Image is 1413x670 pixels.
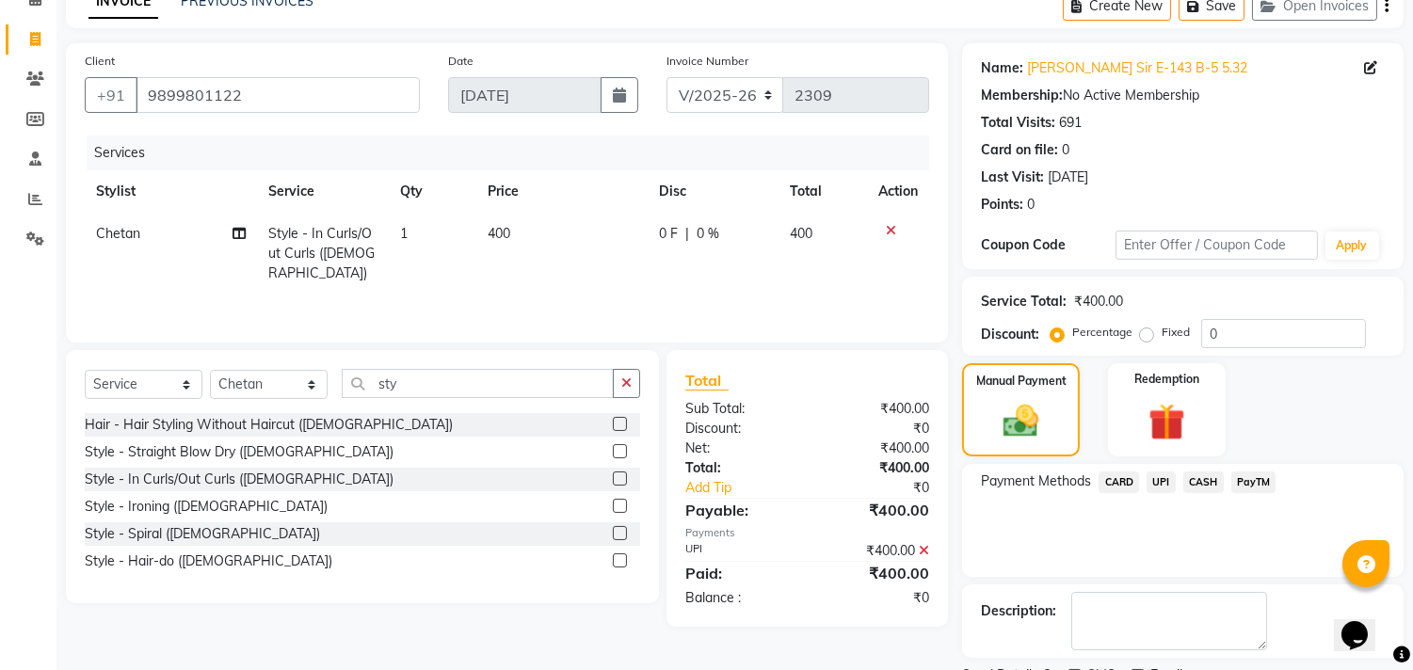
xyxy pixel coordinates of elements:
[1134,371,1199,388] label: Redemption
[1048,167,1088,187] div: [DATE]
[257,170,389,213] th: Service
[981,58,1023,78] div: Name:
[671,439,808,458] div: Net:
[85,170,257,213] th: Stylist
[808,439,944,458] div: ₹400.00
[981,167,1044,187] div: Last Visit:
[85,497,328,517] div: Style - Ironing ([DEMOGRAPHIC_DATA])
[671,541,808,561] div: UPI
[1183,471,1224,493] span: CASH
[1116,231,1317,260] input: Enter Offer / Coupon Code
[992,401,1049,441] img: _cash.svg
[981,195,1023,215] div: Points:
[867,170,929,213] th: Action
[808,399,944,419] div: ₹400.00
[1027,195,1035,215] div: 0
[671,458,808,478] div: Total:
[671,562,808,584] div: Paid:
[671,499,808,521] div: Payable:
[1334,595,1394,651] iframe: chat widget
[808,458,944,478] div: ₹400.00
[808,562,944,584] div: ₹400.00
[1059,113,1082,133] div: 691
[976,373,1067,390] label: Manual Payment
[808,588,944,608] div: ₹0
[1099,471,1139,493] span: CARD
[1162,324,1190,341] label: Fixed
[268,225,375,281] span: Style - In Curls/Out Curls ([DEMOGRAPHIC_DATA])
[1027,58,1247,78] a: [PERSON_NAME] Sir E-143 B-5 5.32
[1137,399,1196,445] img: _gift.svg
[671,478,830,498] a: Add Tip
[87,136,943,170] div: Services
[85,524,320,544] div: Style - Spiral ([DEMOGRAPHIC_DATA])
[136,77,420,113] input: Search by Name/Mobile/Email/Code
[808,499,944,521] div: ₹400.00
[685,224,689,244] span: |
[779,170,868,213] th: Total
[648,170,779,213] th: Disc
[85,415,453,435] div: Hair - Hair Styling Without Haircut ([DEMOGRAPHIC_DATA])
[85,77,137,113] button: +91
[488,225,510,242] span: 400
[85,551,332,571] div: Style - Hair-do ([DEMOGRAPHIC_DATA])
[685,525,929,541] div: Payments
[342,369,614,398] input: Search or Scan
[981,235,1116,255] div: Coupon Code
[830,478,944,498] div: ₹0
[981,601,1056,621] div: Description:
[1147,471,1176,493] span: UPI
[981,325,1039,344] div: Discount:
[400,225,408,242] span: 1
[808,541,944,561] div: ₹400.00
[981,86,1385,105] div: No Active Membership
[671,419,808,439] div: Discount:
[448,53,474,70] label: Date
[389,170,476,213] th: Qty
[981,292,1067,311] div: Service Total:
[685,371,729,391] span: Total
[981,140,1058,160] div: Card on file:
[1231,471,1277,493] span: PayTM
[981,86,1063,105] div: Membership:
[1325,231,1379,260] button: Apply
[1072,324,1132,341] label: Percentage
[85,470,393,489] div: Style - In Curls/Out Curls ([DEMOGRAPHIC_DATA])
[666,53,748,70] label: Invoice Number
[808,419,944,439] div: ₹0
[85,53,115,70] label: Client
[476,170,647,213] th: Price
[96,225,140,242] span: Chetan
[790,225,812,242] span: 400
[697,224,719,244] span: 0 %
[981,471,1091,491] span: Payment Methods
[671,399,808,419] div: Sub Total:
[85,442,393,462] div: Style - Straight Blow Dry ([DEMOGRAPHIC_DATA])
[1062,140,1069,160] div: 0
[1074,292,1123,311] div: ₹400.00
[671,588,808,608] div: Balance :
[981,113,1055,133] div: Total Visits:
[659,224,678,244] span: 0 F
